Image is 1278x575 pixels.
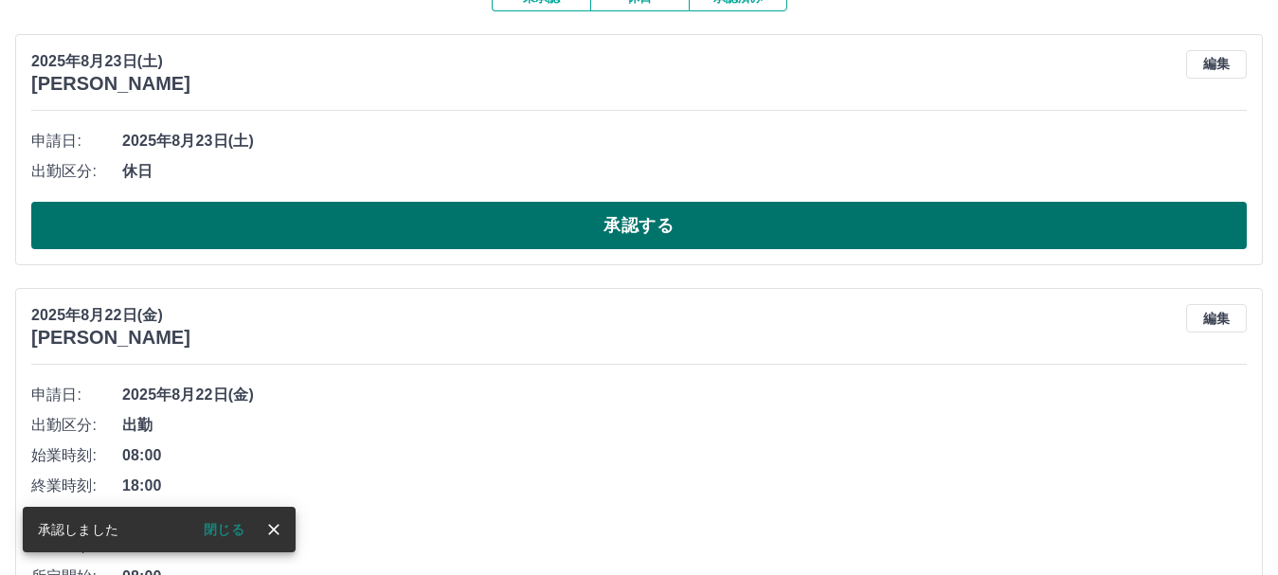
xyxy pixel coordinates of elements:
span: 08:00 [122,444,1247,467]
h3: [PERSON_NAME] [31,73,190,95]
button: 編集 [1186,304,1247,332]
button: 編集 [1186,50,1247,79]
span: 2025年8月23日(土) [122,130,1247,153]
span: 休憩時間: [31,505,122,528]
button: close [260,515,288,544]
span: 申請日: [31,130,122,153]
span: 出勤 [122,414,1247,437]
div: 承認しました [38,512,118,547]
span: 終業時刻: [31,475,122,497]
button: 閉じる [189,515,260,544]
span: 申請日: [31,384,122,406]
button: 承認する [31,202,1247,249]
p: 2025年8月22日(金) [31,304,190,327]
span: 出勤区分: [31,160,122,183]
span: 始業時刻: [31,444,122,467]
span: 出勤区分: [31,414,122,437]
span: 2025年8月22日(金) [122,384,1247,406]
span: 休日 [122,160,1247,183]
h3: [PERSON_NAME] [31,327,190,349]
span: 1時間0分 [122,505,1247,528]
span: 18:00 [122,475,1247,497]
p: 2025年8月23日(土) [31,50,190,73]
